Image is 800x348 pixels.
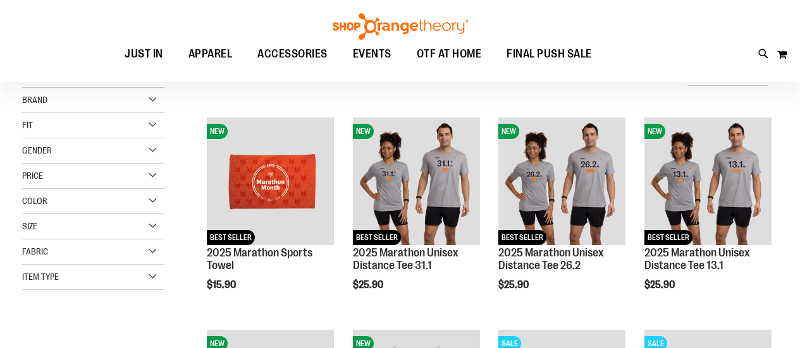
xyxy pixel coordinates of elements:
[638,111,778,323] div: product
[245,40,340,69] a: ACCESSORIES
[498,246,604,272] a: 2025 Marathon Unisex Distance Tee 26.2
[340,40,404,68] a: EVENTS
[22,196,47,206] span: Color
[498,124,519,139] span: NEW
[644,230,692,245] span: BEST SELLER
[507,40,592,68] span: FINAL PUSH SALE
[404,40,495,69] a: OTF AT HOME
[22,171,43,181] span: Price
[22,120,33,130] span: Fit
[353,117,480,246] a: 2025 Marathon Unisex Distance Tee 31.1NEWBEST SELLER
[644,124,665,139] span: NEW
[176,40,245,69] a: APPAREL
[22,145,52,155] span: Gender
[207,279,238,291] span: $15.90
[207,246,312,272] a: 2025 Marathon Sports Towel
[644,117,772,246] a: 2025 Marathon Unisex Distance Tee 13.1NEWBEST SELLER
[125,40,163,68] span: JUST IN
[200,111,340,323] div: product
[498,279,531,291] span: $25.90
[353,117,480,244] img: 2025 Marathon Unisex Distance Tee 31.1
[207,117,334,244] img: 2025 Marathon Sports Towel
[492,111,632,323] div: product
[353,230,401,245] span: BEST SELLER
[353,246,458,272] a: 2025 Marathon Unisex Distance Tee 31.1
[188,40,233,68] span: APPAREL
[353,40,391,68] span: EVENTS
[207,117,334,246] a: 2025 Marathon Sports TowelNEWBEST SELLER
[331,13,470,40] img: Shop Orangetheory
[22,221,37,231] span: Size
[644,279,677,291] span: $25.90
[353,279,385,291] span: $25.90
[257,40,328,68] span: ACCESSORIES
[417,40,482,68] span: OTF AT HOME
[644,246,750,272] a: 2025 Marathon Unisex Distance Tee 13.1
[644,117,772,244] img: 2025 Marathon Unisex Distance Tee 13.1
[347,111,486,323] div: product
[353,124,374,139] span: NEW
[112,40,176,69] a: JUST IN
[22,246,48,256] span: Fabric
[207,124,228,139] span: NEW
[498,117,625,244] img: 2025 Marathon Unisex Distance Tee 26.2
[207,230,255,245] span: BEST SELLER
[498,117,625,246] a: 2025 Marathon Unisex Distance Tee 26.2NEWBEST SELLER
[22,272,59,282] span: Item Type
[494,40,605,69] a: FINAL PUSH SALE
[498,230,546,245] span: BEST SELLER
[22,95,47,105] span: Brand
